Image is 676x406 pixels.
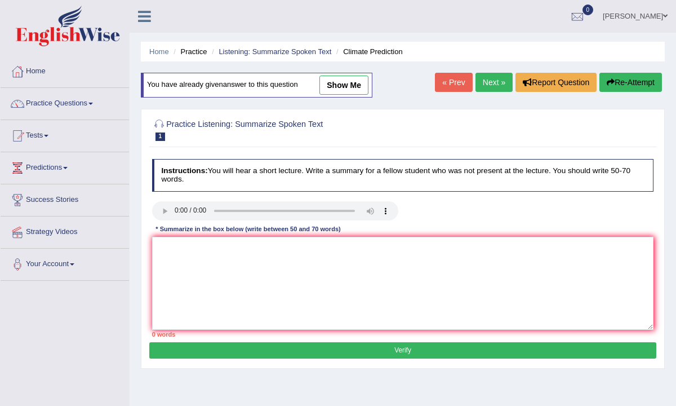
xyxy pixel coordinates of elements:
[319,76,368,95] a: show me
[219,47,331,56] a: Listening: Summarize Spoken Text
[1,88,129,116] a: Practice Questions
[171,46,207,57] li: Practice
[152,330,654,339] div: 0 words
[149,342,656,359] button: Verify
[152,117,463,141] h2: Practice Listening: Summarize Spoken Text
[435,73,472,92] a: « Prev
[475,73,513,92] a: Next »
[1,120,129,148] a: Tests
[1,217,129,245] a: Strategy Videos
[141,73,372,98] div: You have already given answer to this question
[161,166,207,175] b: Instructions:
[333,46,403,57] li: Climate Prediction
[152,225,345,235] div: * Summarize in the box below (write between 50 and 70 words)
[149,47,169,56] a: Home
[152,159,654,191] h4: You will hear a short lecture. Write a summary for a fellow student who was not present at the le...
[1,152,129,180] a: Predictions
[1,249,129,277] a: Your Account
[155,133,166,141] span: 1
[1,184,129,213] a: Success Stories
[1,56,129,84] a: Home
[515,73,597,92] button: Report Question
[582,5,594,15] span: 0
[599,73,662,92] button: Re-Attempt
